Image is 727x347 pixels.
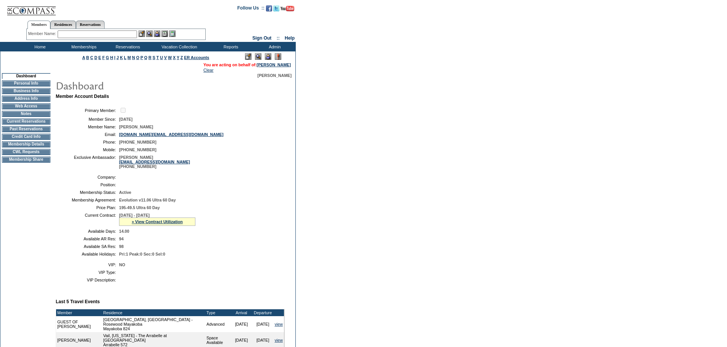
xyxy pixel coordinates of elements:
a: L [124,55,126,60]
a: J [116,55,119,60]
span: [PERSON_NAME] [119,125,153,129]
td: Available SA Res: [59,244,116,249]
td: Member Since: [59,117,116,122]
td: Primary Member: [59,107,116,114]
div: Member Name: [28,30,58,37]
a: Become our fan on Facebook [266,8,272,12]
td: Membership Share [2,157,50,163]
span: [DATE] [119,117,132,122]
a: [EMAIL_ADDRESS][DOMAIN_NAME] [119,160,190,164]
span: [PHONE_NUMBER] [119,147,156,152]
td: VIP Type: [59,270,116,275]
td: [GEOGRAPHIC_DATA], [GEOGRAPHIC_DATA] - Rosewood Mayakoba Mayakoba 824 [102,316,205,332]
img: Reservations [161,30,168,37]
a: E [98,55,101,60]
td: Business Info [2,88,50,94]
td: Member Name: [59,125,116,129]
a: Sign Out [252,35,271,41]
td: Personal Info [2,80,50,86]
img: View Mode [255,53,261,60]
a: X [173,55,176,60]
td: Position: [59,182,116,187]
td: Credit Card Info [2,134,50,140]
a: N [132,55,135,60]
td: Memberships [61,42,105,51]
span: [PERSON_NAME] [PHONE_NUMBER] [119,155,190,169]
span: Evolution v11.06 Ultra 60 Day [119,198,176,202]
td: [DATE] [231,316,252,332]
span: Active [119,190,131,195]
td: Vacation Collection [149,42,208,51]
span: 94 [119,237,124,241]
a: T [156,55,159,60]
img: Become our fan on Facebook [266,5,272,11]
td: Follow Us :: [237,5,264,14]
td: Member [56,309,102,316]
img: View [146,30,153,37]
td: Home [17,42,61,51]
span: You are acting on behalf of: [203,62,291,67]
img: Subscribe to our YouTube Channel [280,6,294,11]
a: B [86,55,89,60]
a: Follow us on Twitter [273,8,279,12]
a: F [102,55,105,60]
a: K [120,55,123,60]
img: Impersonate [265,53,271,60]
a: Y [177,55,179,60]
a: Subscribe to our YouTube Channel [280,8,294,12]
td: VIP: [59,262,116,267]
a: Q [144,55,147,60]
td: Available AR Res: [59,237,116,241]
a: I [114,55,115,60]
td: Admin [252,42,296,51]
td: Price Plan: [59,205,116,210]
a: Help [285,35,295,41]
a: Members [27,21,51,29]
td: Mobile: [59,147,116,152]
img: Follow us on Twitter [273,5,279,11]
span: 195-49.5 Ultra 60 Day [119,205,160,210]
a: V [164,55,167,60]
td: Reservations [105,42,149,51]
td: Membership Agreement: [59,198,116,202]
td: Advanced [205,316,231,332]
a: W [168,55,172,60]
td: Departure [252,309,274,316]
img: b_calculator.gif [169,30,176,37]
a: R [148,55,152,60]
a: H [110,55,113,60]
td: Exclusive Ambassador: [59,155,116,169]
span: :: [277,35,280,41]
td: Notes [2,111,50,117]
td: Membership Status: [59,190,116,195]
b: Member Account Details [56,94,109,99]
img: Edit Mode [245,53,251,60]
td: Current Reservations [2,118,50,125]
td: [DATE] [252,316,274,332]
a: ER Accounts [184,55,209,60]
img: pgTtlDashboard.gif [55,78,208,93]
td: Residence [102,309,205,316]
a: [DOMAIN_NAME][EMAIL_ADDRESS][DOMAIN_NAME] [119,132,224,137]
td: Past Reservations [2,126,50,132]
a: U [160,55,163,60]
td: CWL Requests [2,149,50,155]
span: 14.00 [119,229,129,233]
a: A [82,55,85,60]
td: Current Contract: [59,213,116,226]
a: view [275,338,283,342]
td: VIP Description: [59,278,116,282]
td: Dashboard [2,73,50,79]
a: view [275,322,283,326]
a: S [153,55,155,60]
td: Type [205,309,231,316]
a: P [140,55,143,60]
td: Company: [59,175,116,179]
td: Arrival [231,309,252,316]
td: Membership Details [2,141,50,147]
img: Impersonate [154,30,160,37]
a: C [90,55,93,60]
a: Residences [50,21,76,29]
img: b_edit.gif [139,30,145,37]
td: Reports [208,42,252,51]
